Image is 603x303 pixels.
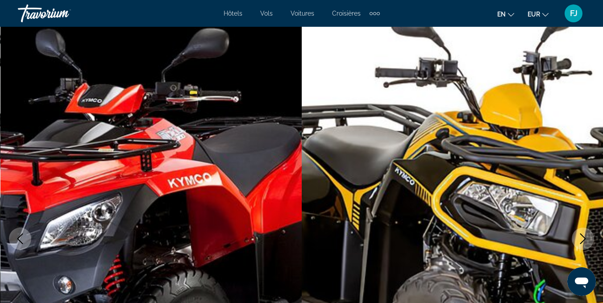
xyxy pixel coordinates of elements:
[562,4,585,23] button: Menu utilisateur
[497,8,514,21] button: Changer de langue
[570,8,578,18] font: FJ
[224,10,242,17] a: Hôtels
[572,228,594,250] button: Next image
[497,11,506,18] font: en
[260,10,273,17] a: Vols
[18,2,107,25] a: Travorium
[9,228,31,250] button: Previous image
[528,11,540,18] font: EUR
[567,267,596,296] iframe: Bouton de lancement de la fenêtre de messagerie
[370,6,380,21] button: Éléments de navigation supplémentaires
[291,10,314,17] a: Voitures
[332,10,361,17] a: Croisières
[528,8,549,21] button: Changer de devise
